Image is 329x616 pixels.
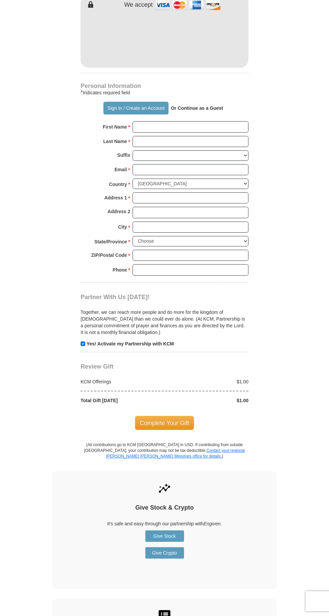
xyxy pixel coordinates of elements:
[81,294,150,300] span: Partner With Us [DATE]!
[107,207,130,216] strong: Address 2
[103,122,127,132] strong: First Name
[203,521,222,526] i: Engiven.
[145,530,184,542] a: Give Stock
[157,481,172,495] img: give-by-stock.svg
[109,180,127,189] strong: Country
[135,416,194,430] span: Complete Your Gift
[124,1,153,9] h4: We accept
[91,250,127,260] strong: ZIP/Postal Code
[87,341,174,346] strong: Yes! Activate my Partnership with KCM
[113,265,127,275] strong: Phone
[81,309,248,336] p: Together, we can reach more people and do more for the kingdom of [DEMOGRAPHIC_DATA] than we coul...
[81,89,248,97] div: Indicates required field
[117,150,130,160] strong: Suffix
[104,193,127,202] strong: Address 1
[114,165,127,174] strong: Email
[164,378,252,385] div: $1.00
[118,222,127,232] strong: City
[94,237,127,246] strong: State/Province
[64,504,265,512] h4: Give Stock & Crypto
[64,520,265,527] p: It's safe and easy through our partnership with
[103,137,127,146] strong: Last Name
[145,547,184,559] a: Give Crypto
[77,378,165,385] div: KCM Offerings
[171,105,223,111] strong: Or Continue as a Guest
[164,397,252,404] div: $1.00
[84,442,245,471] p: (All contributions go to KCM [GEOGRAPHIC_DATA] in USD. If contributing from outside [GEOGRAPHIC_D...
[81,363,113,370] span: Review Gift
[77,397,165,404] div: Total Gift [DATE]
[81,83,248,89] h4: Personal Information
[103,102,168,114] button: Sign In / Create an Account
